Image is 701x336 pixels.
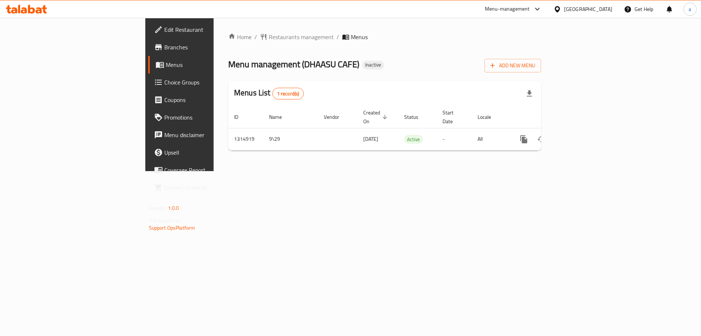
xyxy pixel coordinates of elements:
[273,90,304,97] span: 1 record(s)
[472,128,509,150] td: All
[234,113,248,121] span: ID
[149,203,167,213] span: Version:
[148,144,263,161] a: Upsell
[228,56,359,72] span: Menu management ( DHAASU CAFE )
[437,128,472,150] td: -
[490,61,535,70] span: Add New Menu
[149,223,195,233] a: Support.OpsPlatform
[166,60,257,69] span: Menus
[148,21,263,38] a: Edit Restaurant
[228,33,541,41] nav: breadcrumb
[168,203,179,213] span: 1.0.0
[164,131,257,139] span: Menu disclaimer
[689,5,691,13] span: a
[404,113,428,121] span: Status
[164,25,257,34] span: Edit Restaurant
[269,33,334,41] span: Restaurants management
[148,56,263,73] a: Menus
[484,59,541,72] button: Add New Menu
[443,108,463,126] span: Start Date
[164,183,257,192] span: Grocery Checklist
[404,135,423,144] span: Active
[363,108,390,126] span: Created On
[148,73,263,91] a: Choice Groups
[148,38,263,56] a: Branches
[351,33,368,41] span: Menus
[509,106,591,128] th: Actions
[164,148,257,157] span: Upsell
[148,161,263,179] a: Coverage Report
[260,33,334,41] a: Restaurants management
[272,88,304,99] div: Total records count
[164,95,257,104] span: Coupons
[234,87,304,99] h2: Menus List
[362,61,384,69] div: Inactive
[164,113,257,122] span: Promotions
[362,62,384,68] span: Inactive
[148,91,263,109] a: Coupons
[521,85,538,102] div: Export file
[324,113,349,121] span: Vendor
[148,179,263,196] a: Grocery Checklist
[149,216,183,225] span: Get support on:
[263,128,318,150] td: 9\29
[148,109,263,126] a: Promotions
[515,131,533,148] button: more
[363,134,378,144] span: [DATE]
[148,126,263,144] a: Menu disclaimer
[533,131,550,148] button: Change Status
[164,78,257,87] span: Choice Groups
[485,5,530,14] div: Menu-management
[164,166,257,174] span: Coverage Report
[564,5,612,13] div: [GEOGRAPHIC_DATA]
[478,113,501,121] span: Locale
[337,33,339,41] li: /
[164,43,257,52] span: Branches
[269,113,291,121] span: Name
[228,106,591,151] table: enhanced table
